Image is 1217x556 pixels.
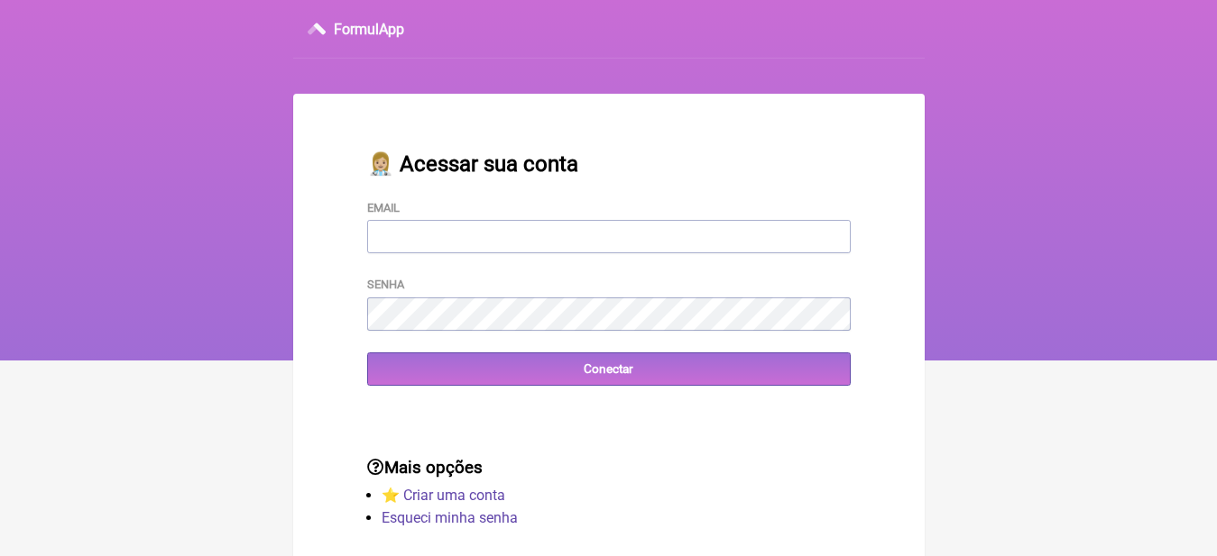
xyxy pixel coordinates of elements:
[367,458,851,478] h3: Mais opções
[367,201,400,214] label: Email
[382,487,505,504] a: ⭐️ Criar uma conta
[382,509,518,526] a: Esqueci minha senha
[334,21,404,38] h3: FormulApp
[367,352,851,386] input: Conectar
[367,151,851,177] h2: 👩🏼‍⚕️ Acessar sua conta
[367,278,404,291] label: Senha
